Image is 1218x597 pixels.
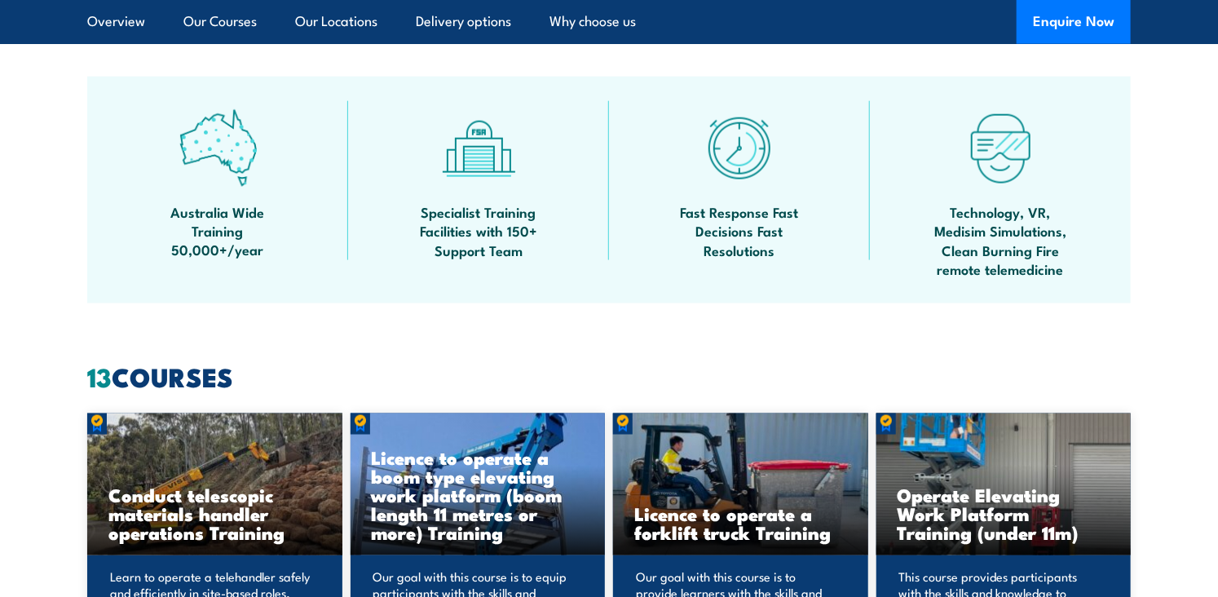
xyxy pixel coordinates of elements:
[372,448,585,542] h3: Licence to operate a boom type elevating work platform (boom length 11 metres or more) Training
[179,109,257,187] img: auswide-icon
[898,485,1110,542] h3: Operate Elevating Work Platform Training (under 11m)
[405,202,552,259] span: Specialist Training Facilities with 150+ Support Team
[108,485,321,542] h3: Conduct telescopic materials handler operations Training
[87,356,112,396] strong: 13
[666,202,813,259] span: Fast Response Fast Decisions Fast Resolutions
[927,202,1074,279] span: Technology, VR, Medisim Simulations, Clean Burning Fire remote telemedicine
[634,504,847,542] h3: Licence to operate a forklift truck Training
[144,202,291,259] span: Australia Wide Training 50,000+/year
[701,109,779,187] img: fast-icon
[87,365,1131,387] h2: COURSES
[440,109,518,187] img: facilities-icon
[962,109,1039,187] img: tech-icon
